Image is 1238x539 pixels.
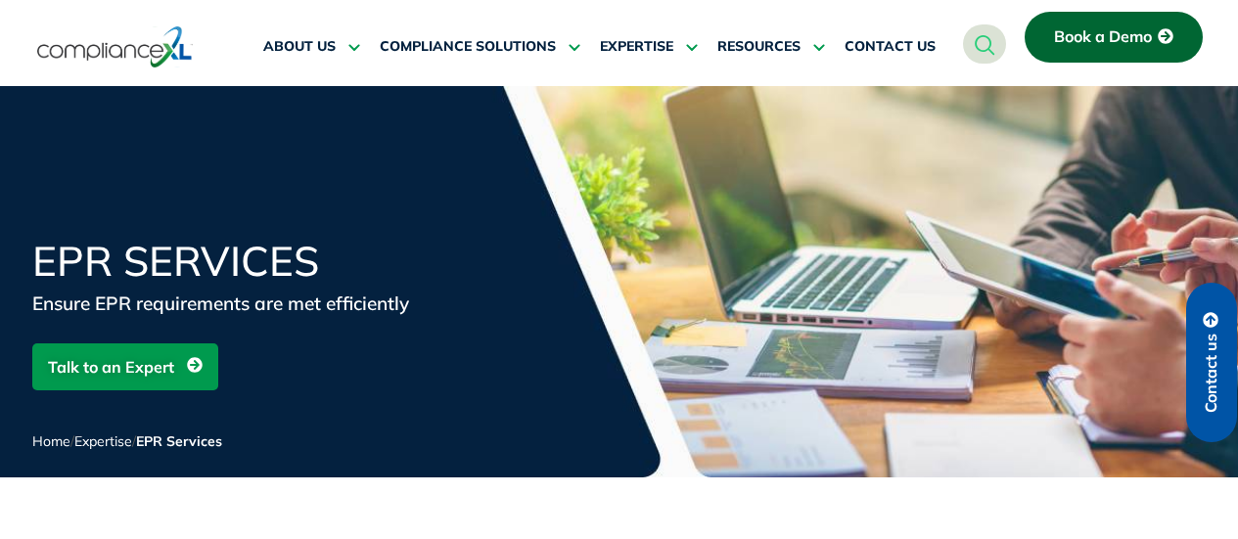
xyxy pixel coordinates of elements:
a: Contact us [1186,283,1237,442]
a: Home [32,432,70,450]
div: Ensure EPR requirements are met efficiently [32,290,502,317]
a: Talk to an Expert [32,343,218,390]
a: ABOUT US [263,23,360,70]
span: Talk to an Expert [48,348,174,385]
a: EXPERTISE [600,23,698,70]
a: Book a Demo [1025,12,1203,63]
span: EXPERTISE [600,38,673,56]
span: Book a Demo [1054,28,1152,46]
span: EPR Services [136,432,222,450]
span: RESOURCES [717,38,801,56]
span: ABOUT US [263,38,336,56]
span: CONTACT US [845,38,936,56]
a: CONTACT US [845,23,936,70]
a: navsearch-button [963,24,1006,64]
img: logo-one.svg [37,24,193,69]
span: / / [32,432,222,450]
h1: EPR Services [32,241,502,282]
span: COMPLIANCE SOLUTIONS [380,38,556,56]
a: RESOURCES [717,23,825,70]
a: Expertise [74,432,132,450]
a: COMPLIANCE SOLUTIONS [380,23,580,70]
span: Contact us [1203,334,1220,413]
